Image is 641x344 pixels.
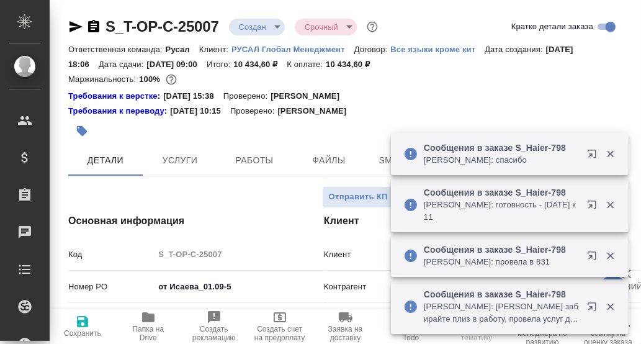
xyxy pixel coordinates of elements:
p: Сообщения в заказе S_Haier-798 [424,142,579,154]
button: Открыть в новой вкладке [580,192,609,222]
p: 100% [139,75,163,84]
p: 10 434,60 ₽ [326,60,379,69]
button: Папка на Drive [115,309,181,344]
button: Закрыть [598,250,623,261]
input: ✎ Введи что-нибудь [154,278,326,296]
p: Маржинальность: [68,75,139,84]
button: Сохранить [50,309,115,344]
button: 0.00 RUB; [163,71,179,88]
div: Юридическая/Финансовая [154,309,326,330]
span: Работы [225,153,284,168]
span: Файлы [299,153,359,168]
p: [PERSON_NAME] [277,105,356,117]
input: Пустое поле [154,245,326,263]
span: Добавить Todo [385,325,436,342]
p: [PERSON_NAME] [271,90,349,102]
p: Клиент [324,248,444,261]
h4: Основная информация [68,214,274,229]
button: Создан [235,22,270,32]
span: Создать счет на предоплату [254,325,305,342]
button: Скопировать ссылку [86,19,101,34]
span: Smartcat [374,153,433,168]
button: Доп статусы указывают на важность/срочность заказа [364,19,380,35]
p: К оплате: [287,60,326,69]
p: Договор: [354,45,391,54]
a: РУСАЛ Глобал Менеджмент [231,43,354,54]
button: Скопировать ссылку для ЯМессенджера [68,19,83,34]
span: Заявка на доставку [320,325,371,342]
span: Создать рекламацию [189,325,240,342]
p: [PERSON_NAME]: готовность - [DATE] к 11 [424,199,579,224]
button: Закрыть [598,148,623,160]
p: Номер PO [68,281,154,293]
p: Дата сдачи: [99,60,146,69]
a: Требования к переводу: [68,105,170,117]
button: Открыть в новой вкладке [580,294,609,324]
button: Заявка на доставку [313,309,379,344]
span: Папка на Drive [123,325,174,342]
span: Отправить КП [329,190,388,204]
p: Контрагент [324,281,444,293]
p: Сообщения в заказе S_Haier-798 [424,186,579,199]
p: [PERSON_NAME]: [PERSON_NAME] забирайте плиз в работу, провела услуг доп тикета тут **[S_Haier-831... [424,301,579,325]
div: Нажми, чтобы открыть папку с инструкцией [68,105,170,117]
p: [DATE] 09:00 [146,60,207,69]
button: Добавить Todo [378,309,444,344]
p: Дата создания: [485,45,545,54]
p: Ответственная команда: [68,45,166,54]
a: Требования к верстке: [68,90,163,102]
p: Сообщения в заказе S_Haier-798 [424,288,579,301]
div: Создан [295,19,357,35]
p: РУСАЛ Глобал Менеджмент [231,45,354,54]
span: Детали [76,153,135,168]
button: Открыть в новой вкладке [580,142,609,171]
p: Итого: [207,60,233,69]
p: Клиент: [199,45,231,54]
p: [DATE] 10:15 [170,105,230,117]
p: 10 434,60 ₽ [233,60,287,69]
button: Открыть в новой вкладке [580,243,609,273]
button: Отправить КП [322,186,395,208]
a: Все языки кроме кит [390,43,485,54]
button: Создать счет на предоплату [247,309,313,344]
span: Кратко детали заказа [511,20,593,33]
p: Проверено: [223,90,271,102]
span: Сохранить [64,329,101,338]
div: Нажми, чтобы открыть папку с инструкцией [68,90,163,102]
p: Проверено: [230,105,278,117]
div: Создан [229,19,285,35]
p: [DATE] 15:38 [163,90,223,102]
p: [PERSON_NAME]: спасибо [424,154,579,166]
button: Добавить тэг [68,117,96,145]
a: S_T-OP-C-25007 [105,18,219,35]
button: Срочный [301,22,342,32]
button: Создать рекламацию [181,309,247,344]
span: Услуги [150,153,210,168]
p: Все языки кроме кит [390,45,485,54]
p: Код [68,248,154,261]
p: Русал [166,45,199,54]
p: Сообщения в заказе S_Haier-798 [424,243,579,256]
button: Закрыть [598,199,623,210]
button: Закрыть [598,301,623,312]
p: [PERSON_NAME]: провела в 831 [424,256,579,268]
